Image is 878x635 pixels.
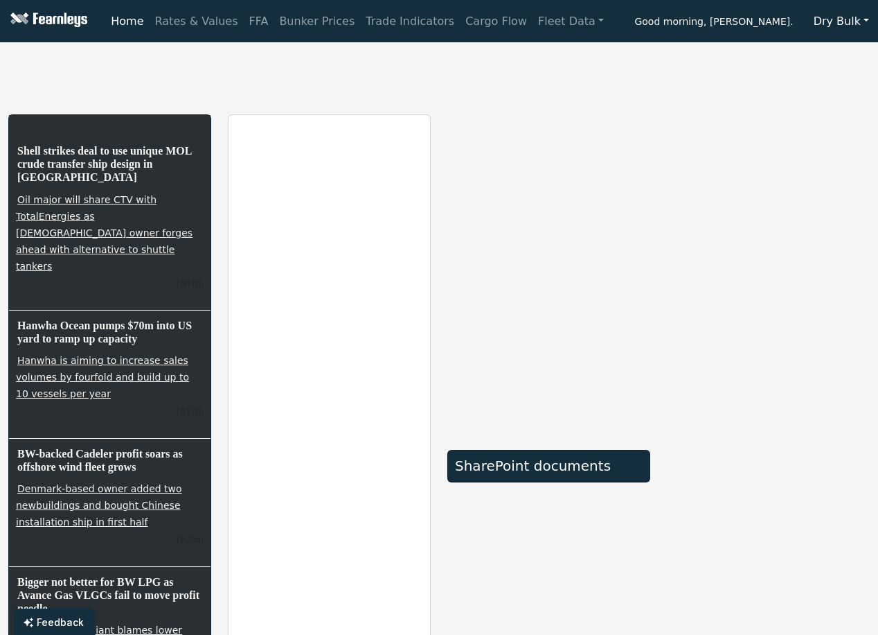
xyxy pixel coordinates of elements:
a: Fleet Data [532,8,609,35]
h6: BW-backed Cadeler profit soars as offshore wind fleet grows [16,446,204,475]
h6: Bigger not better for BW LPG as Avance Gas VLGCs fail to move profit needle [16,574,204,617]
a: Hanwha is aiming to increase sales volumes by fourfold and build up to 10 vessels per year [16,354,189,401]
small: 26/08/2025, 09:00:44 [175,406,204,417]
a: Denmark-based owner added two newbuildings and bought Chinese installation ship in first half [16,482,182,529]
h6: Shell strikes deal to use unique MOL crude transfer ship design in [GEOGRAPHIC_DATA] [16,143,204,186]
button: Dry Bulk [805,8,878,35]
h6: Hanwha Ocean pumps $70m into US yard to ramp up capacity [16,317,204,347]
iframe: tickers TradingView widget [8,48,870,98]
a: Oil major will share CTV with TotalEnergies as [DEMOGRAPHIC_DATA] owner forges ahead with alterna... [16,193,192,273]
a: Bunker Prices [274,8,360,35]
a: Cargo Flow [460,8,532,35]
small: 26/08/2025, 09:17:18 [175,278,204,289]
iframe: mini symbol-overview TradingView widget [667,447,870,600]
span: Good morning, [PERSON_NAME]. [634,11,793,35]
a: FFA [244,8,274,35]
a: Home [105,8,149,35]
iframe: mini symbol-overview TradingView widget [667,281,870,433]
div: SharePoint documents [455,458,643,474]
a: Trade Indicators [360,8,460,35]
a: Rates & Values [150,8,244,35]
iframe: mini symbol-overview TradingView widget [667,114,870,267]
img: Fearnleys Logo [7,12,87,30]
iframe: market overview TradingView widget [447,114,650,435]
small: 26/08/2025, 08:49:58 [175,534,204,545]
